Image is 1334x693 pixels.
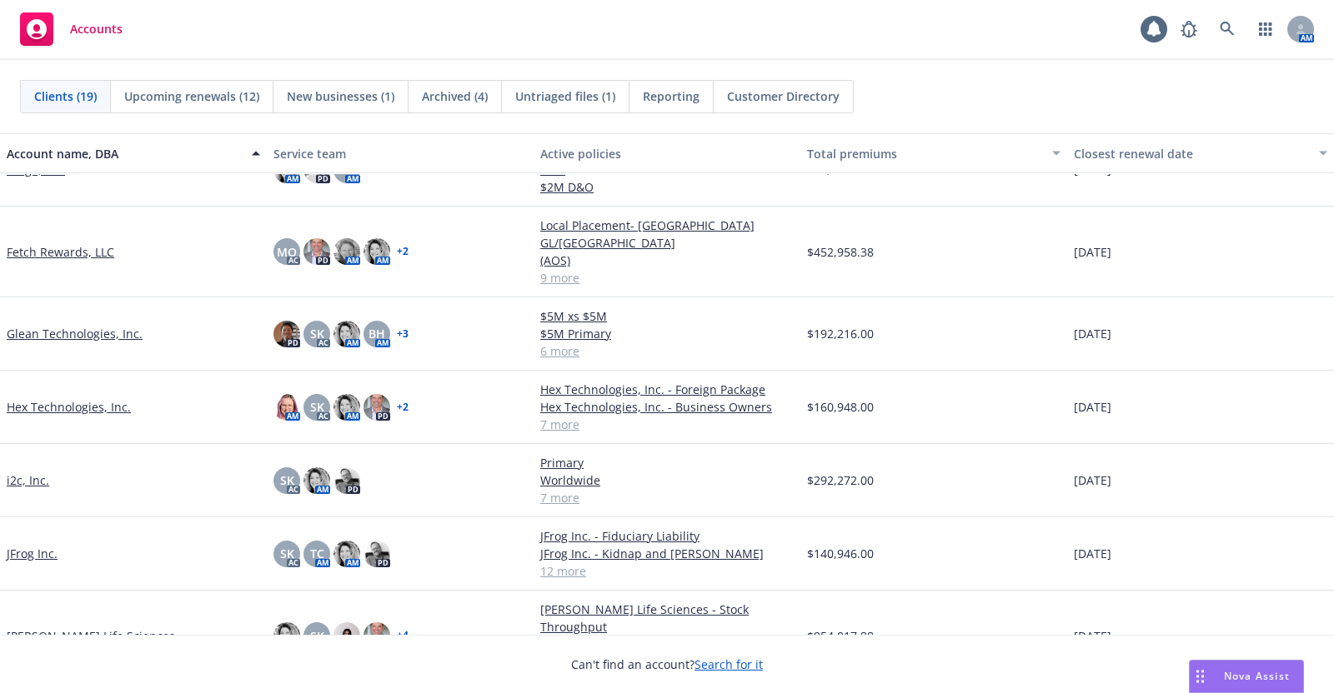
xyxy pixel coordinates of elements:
button: Service team [267,133,534,173]
a: Local Placement- [GEOGRAPHIC_DATA] GL/[GEOGRAPHIC_DATA] [540,217,794,252]
a: JFrog Inc. - Kidnap and [PERSON_NAME] [540,545,794,562]
a: Hex Technologies, Inc. [7,398,131,416]
span: SK [310,398,324,416]
a: $5M xs $5M [540,307,794,325]
a: + 3 [397,329,409,339]
span: [DATE] [1074,325,1111,342]
a: 12 more [540,562,794,580]
span: $160,948.00 [807,398,874,416]
a: Worldwide [540,471,794,489]
span: Customer Directory [727,87,840,105]
img: photo [273,321,300,347]
span: [DATE] [1074,243,1111,261]
div: Drag to move [1190,661,1211,692]
a: [PERSON_NAME] Life Sciences - Stock Throughput [540,601,794,636]
span: Clients (19) [34,87,97,105]
span: $192,216.00 [807,325,874,342]
a: (AOS) [540,252,794,269]
span: SK [280,471,294,489]
span: SK [310,627,324,645]
a: 6 more [540,342,794,360]
img: photo [333,541,360,567]
img: photo [364,238,390,265]
a: JFrog Inc. [7,545,58,562]
a: Hex Technologies, Inc. - Business Owners [540,398,794,416]
img: photo [364,541,390,567]
span: [DATE] [1074,545,1111,562]
div: Account name, DBA [7,145,242,162]
a: $2M D&O [540,178,794,196]
div: Service team [273,145,527,162]
span: New businesses (1) [287,87,394,105]
span: [DATE] [1074,398,1111,416]
a: + 4 [397,631,409,641]
img: photo [303,238,330,265]
img: photo [364,622,390,649]
a: JFrog Inc. - Fiduciary Liability [540,527,794,545]
span: [DATE] [1074,471,1111,489]
span: TC [310,545,324,562]
a: i2c, Inc. [7,471,49,489]
a: Primary [540,454,794,471]
img: photo [333,238,360,265]
button: Closest renewal date [1067,133,1334,173]
span: Nova Assist [1224,669,1290,683]
span: $954,017.88 [807,627,874,645]
img: photo [364,394,390,421]
span: MQ [277,243,297,261]
a: Search for it [695,656,763,672]
div: Closest renewal date [1074,145,1309,162]
span: [DATE] [1074,627,1111,645]
span: BH [369,325,385,342]
a: Fetch Rewards, LLC [7,243,114,261]
span: $140,946.00 [807,545,874,562]
span: Accounts [70,22,123,36]
span: Can't find an account? [571,656,763,673]
img: photo [303,467,330,494]
img: photo [333,394,360,421]
a: Search [1211,12,1244,46]
a: Glean Technologies, Inc. [7,325,143,342]
button: Nova Assist [1189,660,1304,693]
span: Archived (4) [422,87,488,105]
a: 7 more [540,489,794,506]
span: Reporting [643,87,700,105]
button: Total premiums [800,133,1067,173]
span: $452,958.38 [807,243,874,261]
img: photo [333,321,360,347]
a: Switch app [1249,12,1282,46]
img: photo [273,622,300,649]
span: SK [280,545,294,562]
button: Active policies [534,133,800,173]
a: Report a Bug [1172,12,1206,46]
span: $292,272.00 [807,471,874,489]
div: Active policies [540,145,794,162]
a: Accounts [13,6,129,52]
a: Hex Technologies, Inc. - Foreign Package [540,381,794,398]
a: 9 more [540,269,794,287]
span: Upcoming renewals (12) [124,87,259,105]
span: Untriaged files (1) [515,87,615,105]
div: Total premiums [807,145,1042,162]
a: 7 more [540,416,794,433]
a: + 2 [397,402,409,412]
span: SK [310,325,324,342]
img: photo [333,622,360,649]
img: photo [333,467,360,494]
a: $5M Primary [540,325,794,342]
a: [PERSON_NAME] Life Sciences [7,627,175,645]
a: + 2 [397,247,409,257]
img: photo [273,394,300,421]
